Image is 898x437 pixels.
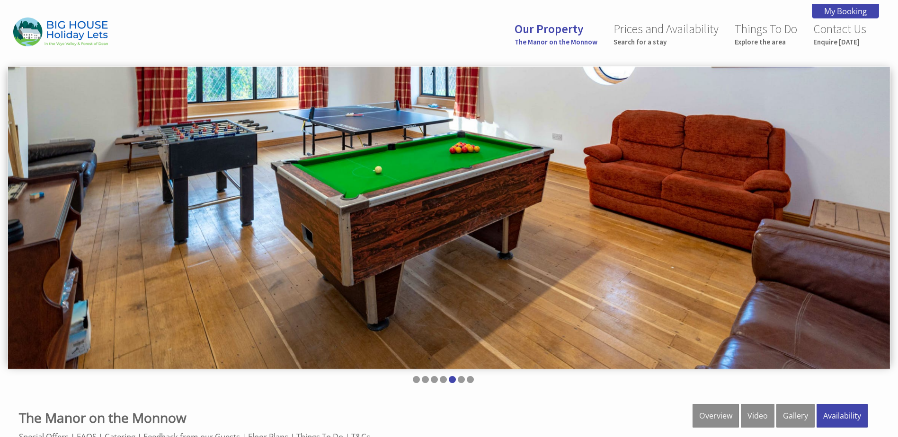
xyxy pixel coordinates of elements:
[613,21,719,46] a: Prices and AvailabilitySearch for a stay
[813,21,866,46] a: Contact UsEnquire [DATE]
[812,4,879,18] a: My Booking
[813,37,866,46] small: Enquire [DATE]
[741,404,774,428] a: Video
[515,21,597,46] a: Our PropertyThe Manor on the Monnow
[13,17,108,46] img: The Manor on the Monnow
[735,21,797,46] a: Things To DoExplore the area
[613,37,719,46] small: Search for a stay
[817,404,868,428] a: Availability
[515,37,597,46] small: The Manor on the Monnow
[735,37,797,46] small: Explore the area
[19,409,187,427] a: The Manor on the Monnow
[693,404,739,428] a: Overview
[776,404,815,428] a: Gallery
